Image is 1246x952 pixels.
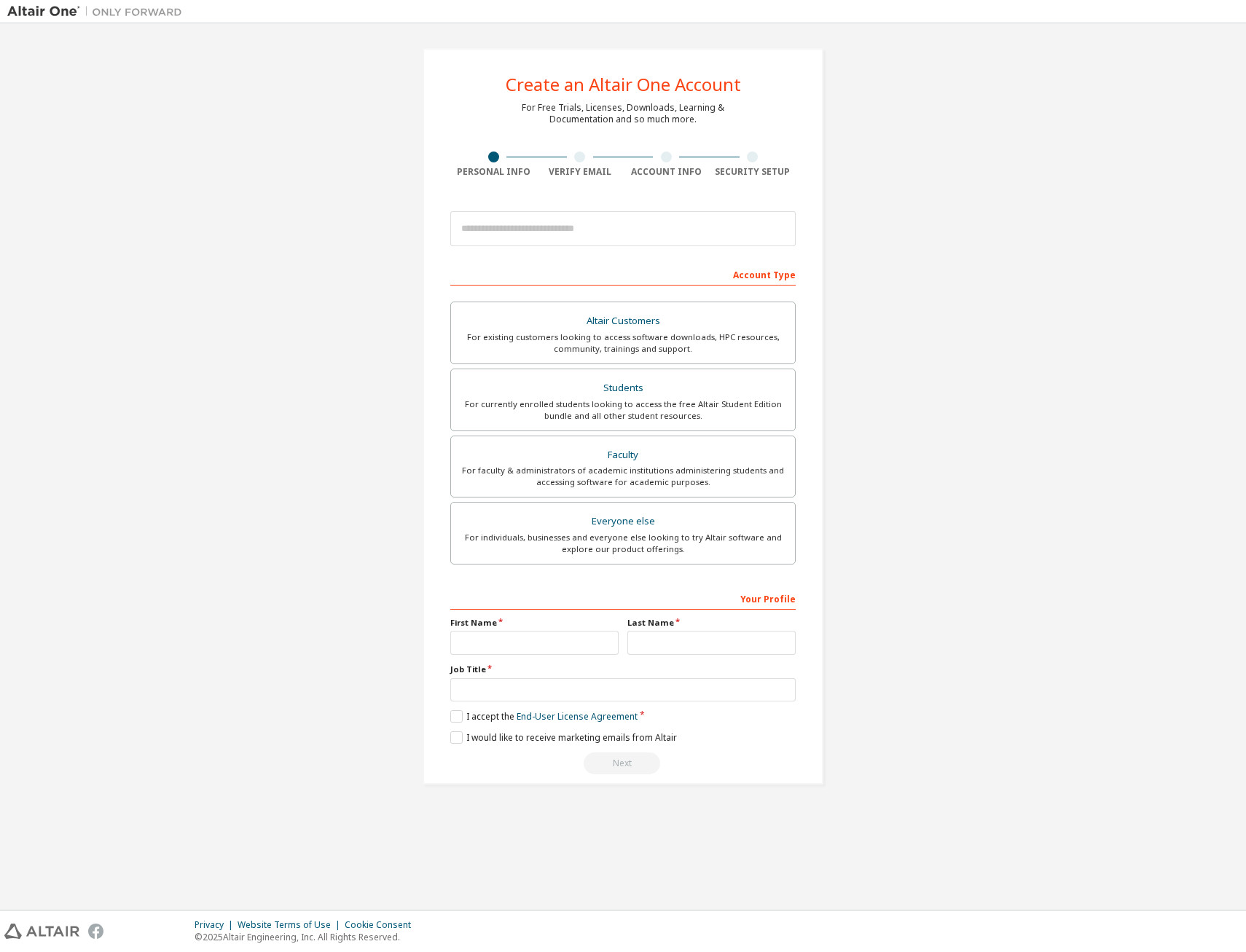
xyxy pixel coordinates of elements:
img: Altair One [7,4,189,19]
div: Everyone else [460,511,786,532]
div: For Free Trials, Licenses, Downloads, Learning & Documentation and so much more. [522,102,724,125]
div: For existing customers looking to access software downloads, HPC resources, community, trainings ... [460,331,786,355]
div: Account Type [450,262,796,286]
div: Read and acccept EULA to continue [450,752,796,774]
div: Altair Customers [460,311,786,331]
div: For faculty & administrators of academic institutions administering students and accessing softwa... [460,465,786,488]
label: I would like to receive marketing emails from Altair [450,731,677,744]
div: Students [460,378,786,398]
div: Personal Info [450,166,537,178]
p: © 2025 Altair Engineering, Inc. All Rights Reserved. [195,931,420,943]
div: Your Profile [450,586,796,610]
label: Job Title [450,664,796,675]
div: Verify Email [537,166,624,178]
img: facebook.svg [88,924,103,939]
div: For individuals, businesses and everyone else looking to try Altair software and explore our prod... [460,532,786,555]
label: First Name [450,617,619,629]
div: Website Terms of Use [238,919,345,931]
label: Last Name [627,617,796,629]
label: I accept the [450,710,638,723]
div: For currently enrolled students looking to access the free Altair Student Edition bundle and all ... [460,398,786,422]
div: Cookie Consent [345,919,420,931]
div: Privacy [195,919,238,931]
a: End-User License Agreement [517,710,638,723]
div: Account Info [623,166,710,178]
div: Security Setup [710,166,796,178]
img: altair_logo.svg [4,924,79,939]
div: Create an Altair One Account [506,76,741,93]
div: Faculty [460,445,786,465]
